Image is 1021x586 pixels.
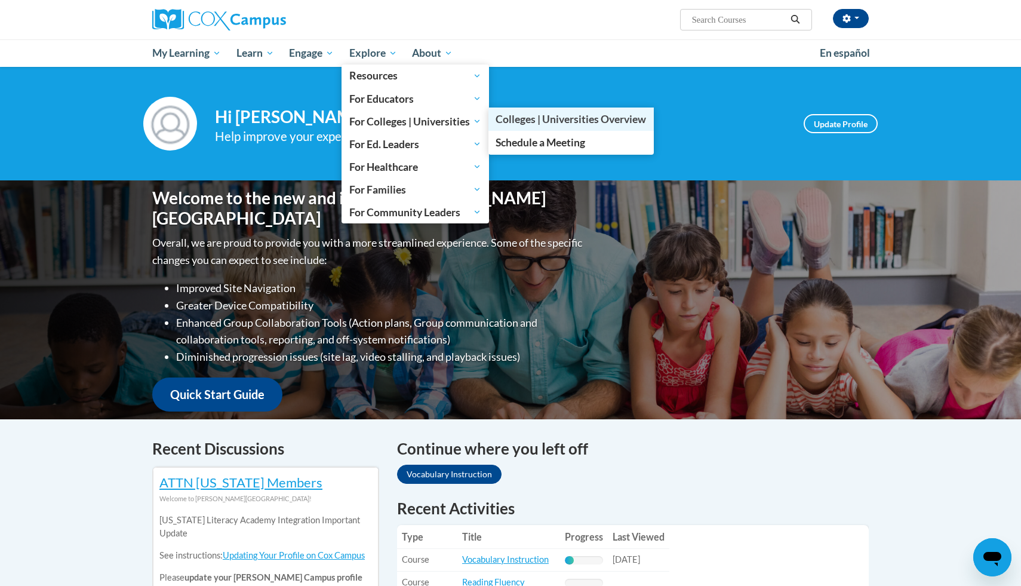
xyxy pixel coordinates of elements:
p: [US_STATE] Literacy Academy Integration Important Update [159,514,372,540]
th: Title [457,525,560,549]
a: En español [812,41,878,66]
span: En español [820,47,870,59]
span: For Colleges | Universities [349,114,481,128]
span: Schedule a Meeting [496,136,585,149]
div: Welcome to [PERSON_NAME][GEOGRAPHIC_DATA]! [159,492,372,505]
th: Type [397,525,457,549]
a: Learn [229,39,282,67]
span: Explore [349,46,397,60]
th: Last Viewed [608,525,669,549]
h4: Continue where you left off [397,437,869,461]
a: Schedule a Meeting [488,131,654,154]
span: [DATE] [613,554,640,564]
span: Engage [289,46,334,60]
h4: Recent Discussions [152,437,379,461]
span: For Families [349,182,481,197]
a: My Learning [144,39,229,67]
a: ATTN [US_STATE] Members [159,474,322,490]
a: Explore [342,39,405,67]
a: For Community Leaders [342,201,489,223]
button: Search [786,13,804,27]
a: For Families [342,178,489,201]
a: For Healthcare [342,155,489,178]
p: See instructions: [159,549,372,562]
a: Vocabulary Instruction [397,465,502,484]
li: Greater Device Compatibility [176,297,585,314]
span: For Healthcare [349,159,481,174]
a: Resources [342,65,489,87]
li: Improved Site Navigation [176,280,585,297]
h1: Welcome to the new and improved [PERSON_NAME][GEOGRAPHIC_DATA] [152,188,585,228]
span: For Ed. Leaders [349,137,481,151]
li: Enhanced Group Collaboration Tools (Action plans, Group communication and collaboration tools, re... [176,314,585,349]
th: Progress [560,525,608,549]
a: For Ed. Leaders [342,133,489,155]
span: For Community Leaders [349,205,481,219]
a: Updating Your Profile on Cox Campus [223,550,365,560]
button: Account Settings [833,9,869,28]
a: Quick Start Guide [152,378,282,412]
li: Diminished progression issues (site lag, video stalling, and playback issues) [176,348,585,366]
img: Profile Image [143,97,197,151]
input: Search Courses [691,13,786,27]
span: Resources [349,69,481,83]
div: Help improve your experience by keeping your profile up to date. [215,127,786,146]
span: Colleges | Universities Overview [496,113,646,125]
img: Cox Campus [152,9,286,30]
a: Cox Campus [152,9,379,30]
a: For Colleges | Universities [342,110,489,133]
div: Main menu [134,39,887,67]
span: My Learning [152,46,221,60]
a: Engage [281,39,342,67]
iframe: Button to launch messaging window [973,538,1011,576]
h1: Recent Activities [397,498,869,519]
a: Vocabulary Instruction [462,554,549,564]
p: Overall, we are proud to provide you with a more streamlined experience. Some of the specific cha... [152,234,585,269]
a: Colleges | Universities Overview [488,108,654,131]
a: About [405,39,461,67]
a: For Educators [342,87,489,110]
span: Learn [236,46,274,60]
div: Progress, % [565,556,574,564]
a: Update Profile [804,114,878,133]
h4: Hi [PERSON_NAME]! Take a minute to review your profile. [215,107,786,127]
span: About [412,46,453,60]
span: For Educators [349,91,481,106]
span: Course [402,554,429,564]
